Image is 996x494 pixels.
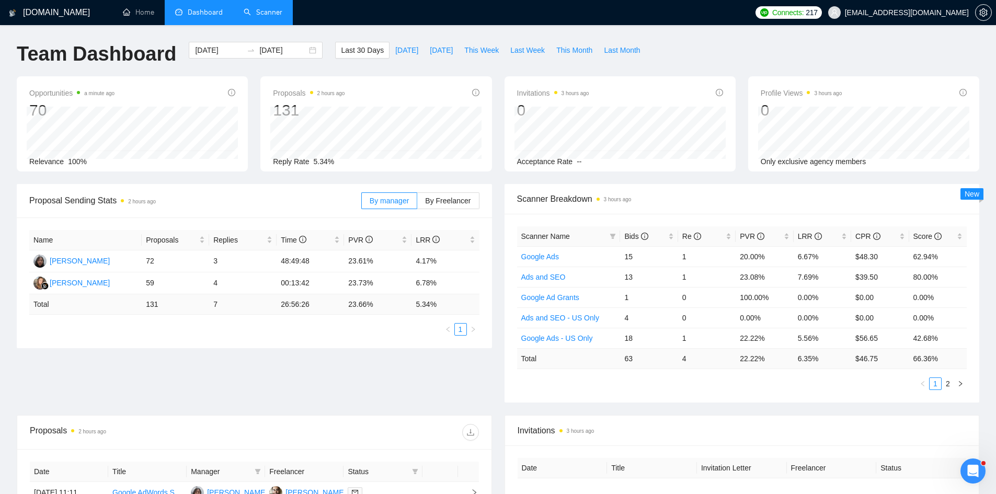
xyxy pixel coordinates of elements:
[29,294,142,315] td: Total
[620,348,678,369] td: 63
[909,246,967,267] td: 62.94%
[247,46,255,54] span: swap-right
[798,232,822,240] span: LRR
[736,246,793,267] td: 20.00%
[195,44,243,56] input: Start date
[678,246,736,267] td: 1
[33,278,110,286] a: NK[PERSON_NAME]
[521,314,599,322] a: Ads and SEO - US Only
[29,100,115,120] div: 70
[209,230,277,250] th: Replies
[620,267,678,287] td: 13
[273,100,345,120] div: 131
[610,233,616,239] span: filter
[277,294,344,315] td: 26:56:26
[716,89,723,96] span: info-circle
[794,307,851,328] td: 0.00%
[228,89,235,96] span: info-circle
[909,328,967,348] td: 42.68%
[142,250,209,272] td: 72
[78,429,106,434] time: 2 hours ago
[620,246,678,267] td: 15
[736,307,793,328] td: 0.00%
[957,381,964,387] span: right
[146,234,197,246] span: Proposals
[459,42,505,59] button: This Week
[975,4,992,21] button: setting
[411,272,479,294] td: 6.78%
[831,9,838,16] span: user
[265,462,344,482] th: Freelancer
[794,287,851,307] td: 0.00%
[123,8,154,17] a: homeHome
[335,42,390,59] button: Last 30 Days
[467,323,479,336] li: Next Page
[678,267,736,287] td: 1
[9,5,16,21] img: logo
[518,458,608,478] th: Date
[620,307,678,328] td: 4
[960,458,986,484] iframe: Intercom live chat
[975,8,992,17] a: setting
[678,307,736,328] td: 0
[518,424,967,437] span: Invitations
[255,468,261,475] span: filter
[410,464,420,479] span: filter
[697,458,787,478] th: Invitation Letter
[370,197,409,205] span: By manager
[68,157,87,166] span: 100%
[851,267,909,287] td: $39.50
[344,294,411,315] td: 23.66 %
[567,428,594,434] time: 3 hours ago
[299,236,306,243] span: info-circle
[445,326,451,332] span: left
[84,90,115,96] time: a minute ago
[348,466,407,477] span: Status
[463,428,478,436] span: download
[462,424,479,441] button: download
[678,287,736,307] td: 0
[917,377,929,390] button: left
[620,328,678,348] td: 18
[187,462,265,482] th: Manager
[976,8,991,17] span: setting
[259,44,307,56] input: End date
[641,233,648,240] span: info-circle
[510,44,545,56] span: Last Week
[50,255,110,267] div: [PERSON_NAME]
[855,232,880,240] span: CPR
[740,232,764,240] span: PVR
[814,90,842,96] time: 3 hours ago
[213,234,265,246] span: Replies
[470,326,476,332] span: right
[851,328,909,348] td: $56.65
[521,334,593,342] a: Google Ads - US Only
[424,42,459,59] button: [DATE]
[317,90,345,96] time: 2 hours ago
[806,7,817,18] span: 217
[517,192,967,205] span: Scanner Breakdown
[851,287,909,307] td: $0.00
[608,228,618,244] span: filter
[917,377,929,390] li: Previous Page
[41,282,49,290] img: gigradar-bm.png
[736,348,793,369] td: 22.22 %
[851,348,909,369] td: $ 46.75
[909,348,967,369] td: 66.36 %
[521,273,566,281] a: Ads and SEO
[344,250,411,272] td: 23.61%
[191,466,250,477] span: Manager
[344,272,411,294] td: 23.73%
[314,157,335,166] span: 5.34%
[551,42,598,59] button: This Month
[517,348,621,369] td: Total
[909,287,967,307] td: 0.00%
[416,236,440,244] span: LRR
[30,424,254,441] div: Proposals
[942,378,954,389] a: 2
[341,44,384,56] span: Last 30 Days
[604,44,640,56] span: Last Month
[209,250,277,272] td: 3
[920,381,926,387] span: left
[472,89,479,96] span: info-circle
